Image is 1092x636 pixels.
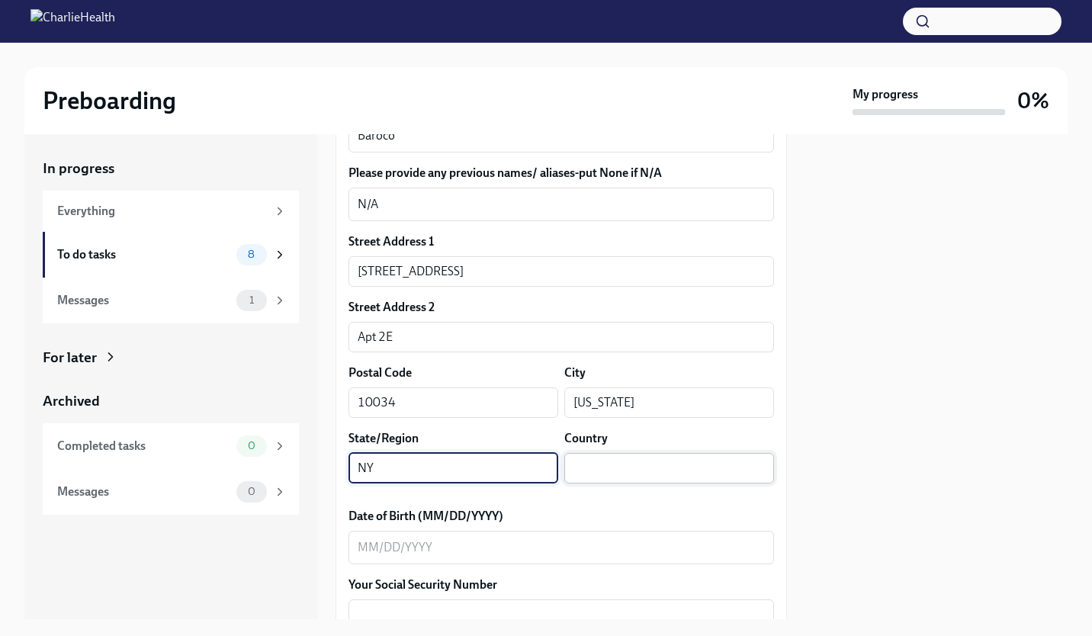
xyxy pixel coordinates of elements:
a: In progress [43,159,299,178]
a: Everything [43,191,299,232]
span: 8 [239,249,264,260]
strong: My progress [853,86,918,103]
label: Your Social Security Number [348,577,774,593]
div: Everything [57,203,267,220]
img: CharlieHealth [31,9,115,34]
a: Archived [43,391,299,411]
a: To do tasks8 [43,232,299,278]
h2: Preboarding [43,85,176,116]
label: Country [564,430,608,447]
h3: 0% [1017,87,1049,114]
label: Street Address 2 [348,299,435,316]
div: Messages [57,292,230,309]
label: Date of Birth (MM/DD/YYYY) [348,508,774,525]
textarea: Baroco [358,127,765,145]
div: Completed tasks [57,438,230,455]
label: Please provide any previous names/ aliases-put None if N/A [348,165,774,181]
div: Messages [57,483,230,500]
div: To do tasks [57,246,230,263]
a: For later [43,348,299,368]
label: City [564,365,586,381]
label: Postal Code [348,365,412,381]
div: For later [43,348,97,368]
a: Messages0 [43,469,299,515]
textarea: N/A [358,195,765,214]
a: Completed tasks0 [43,423,299,469]
span: 0 [239,440,265,451]
a: Messages1 [43,278,299,323]
label: State/Region [348,430,419,447]
span: 0 [239,486,265,497]
span: 1 [240,294,263,306]
label: Street Address 1 [348,233,434,250]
